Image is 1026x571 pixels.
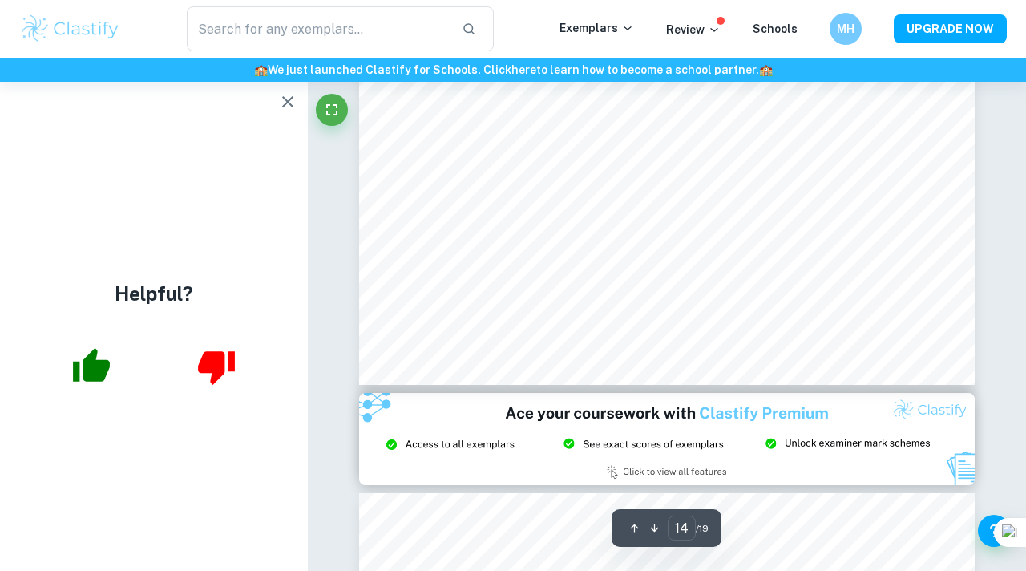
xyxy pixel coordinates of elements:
[187,6,449,51] input: Search for any exemplars...
[894,14,1007,43] button: UPGRADE NOW
[666,21,721,38] p: Review
[254,63,268,76] span: 🏫
[559,19,634,37] p: Exemplars
[759,63,773,76] span: 🏫
[753,22,798,35] a: Schools
[115,279,193,308] h4: Helpful?
[978,515,1010,547] button: Help and Feedback
[359,393,975,485] img: Ad
[696,521,709,536] span: / 19
[19,13,121,45] img: Clastify logo
[837,20,855,38] h6: MH
[511,63,536,76] a: here
[316,94,348,126] button: Fullscreen
[830,13,862,45] button: MH
[3,61,1023,79] h6: We just launched Clastify for Schools. Click to learn how to become a school partner.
